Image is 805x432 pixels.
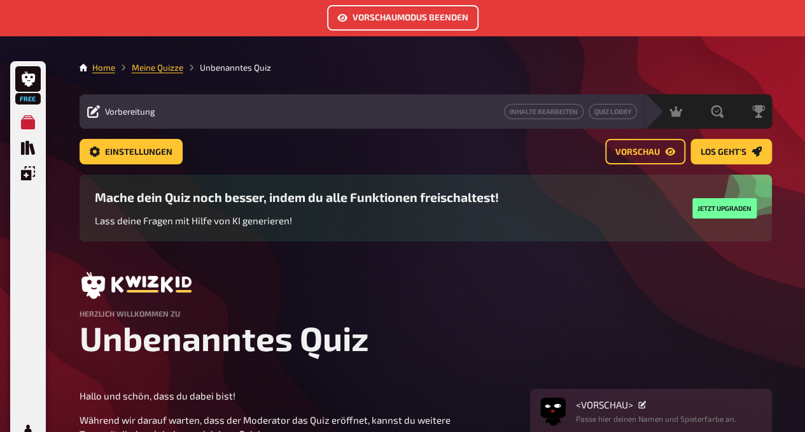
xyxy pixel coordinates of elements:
[183,61,271,74] li: Unbenanntes Quiz
[92,62,115,73] a: Home
[690,139,772,164] button: Los geht's
[576,413,736,424] p: Passe hier deinen Namen und Spielerfarbe an.
[15,161,41,186] a: Einblendungen
[105,106,155,117] span: Vorbereitung
[15,135,41,161] a: Quiz Sammlung
[115,61,183,74] li: Meine Quizze
[80,309,772,318] h4: Herzlich Willkommen zu
[576,399,633,410] span: <VORSCHAU>
[80,318,772,358] h1: Unbenanntes Quiz
[92,61,115,74] li: Home
[504,104,584,119] button: Inhalte Bearbeiten
[701,148,746,157] span: Los geht's
[615,148,660,157] span: Vorschau
[95,215,292,226] span: Lass deine Fragen mit Hilfe von KI generieren!
[327,5,479,31] button: Vorschaumodus beenden
[589,104,637,119] button: Quiz Lobby
[15,110,41,135] a: Meine Quizze
[540,399,566,424] button: Avatar
[17,95,39,103] span: Free
[692,198,757,219] button: Jetzt upgraden
[605,139,685,164] button: Vorschau
[327,13,479,25] a: Vorschaumodus beenden
[80,139,183,164] button: Einstellungen
[540,395,566,421] img: Avatar
[132,62,183,73] a: Meine Quizze
[105,148,172,157] span: Einstellungen
[80,389,515,403] p: Hallo und schön, dass du dabei bist!
[95,190,499,205] h3: Mache dein Quiz noch besser, indem du alle Funktionen freischaltest!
